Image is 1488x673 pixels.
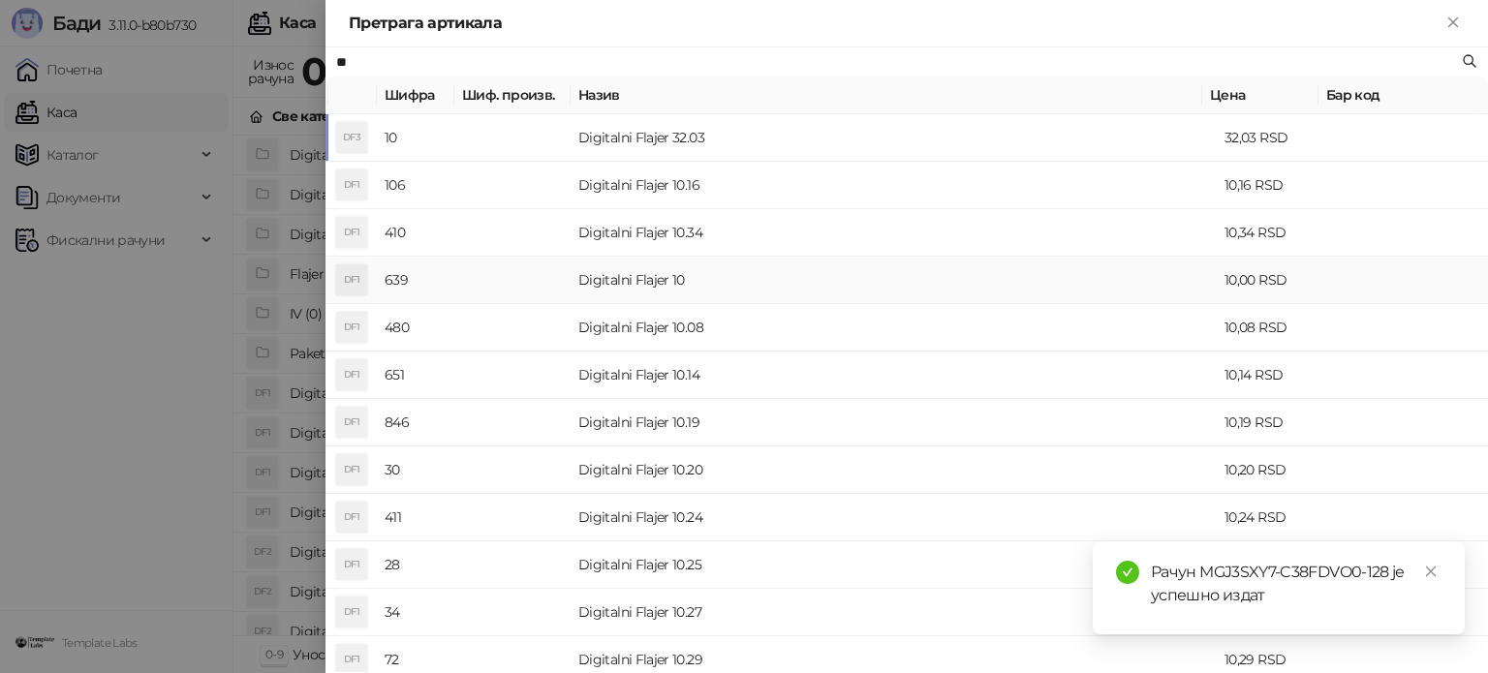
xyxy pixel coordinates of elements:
td: 10,14 RSD [1217,352,1333,399]
td: 10 [377,114,454,162]
td: Digitalni Flajer 32.03 [571,114,1217,162]
div: DF1 [336,169,367,200]
td: 10,00 RSD [1217,257,1333,304]
td: 10,24 RSD [1217,494,1333,541]
th: Шиф. произв. [454,76,571,114]
td: 10,19 RSD [1217,399,1333,446]
span: check-circle [1116,561,1139,584]
td: Digitalni Flajer 10.34 [571,209,1217,257]
td: Digitalni Flajer 10.25 [571,541,1217,589]
div: DF3 [336,122,367,153]
div: DF1 [336,597,367,627]
td: Digitalni Flajer 10.14 [571,352,1217,399]
td: 34 [377,589,454,636]
div: Претрага артикала [349,12,1441,35]
td: 639 [377,257,454,304]
td: 28 [377,541,454,589]
td: 10,16 RSD [1217,162,1333,209]
td: 410 [377,209,454,257]
span: close [1424,565,1438,578]
div: DF1 [336,264,367,295]
div: DF1 [336,312,367,343]
td: 106 [377,162,454,209]
td: 480 [377,304,454,352]
div: DF1 [336,454,367,485]
td: Digitalni Flajer 10.19 [571,399,1217,446]
div: Рачун MGJ3SXY7-C38FDVO0-128 је успешно издат [1151,561,1441,607]
td: 651 [377,352,454,399]
td: 30 [377,446,454,494]
th: Назив [571,76,1202,114]
td: 10,20 RSD [1217,446,1333,494]
td: 10,34 RSD [1217,209,1333,257]
div: DF1 [336,217,367,248]
td: Digitalni Flajer 10.20 [571,446,1217,494]
td: Digitalni Flajer 10.27 [571,589,1217,636]
td: 10,08 RSD [1217,304,1333,352]
a: Close [1420,561,1441,582]
div: DF1 [336,359,367,390]
div: DF1 [336,407,367,438]
td: Digitalni Flajer 10.24 [571,494,1217,541]
th: Шифра [377,76,454,114]
td: 846 [377,399,454,446]
th: Цена [1202,76,1318,114]
td: 411 [377,494,454,541]
div: DF1 [336,549,367,580]
div: DF1 [336,502,367,533]
td: Digitalni Flajer 10 [571,257,1217,304]
td: Digitalni Flajer 10.16 [571,162,1217,209]
td: Digitalni Flajer 10.08 [571,304,1217,352]
td: 32,03 RSD [1217,114,1333,162]
th: Бар код [1318,76,1473,114]
button: Close [1441,12,1465,35]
